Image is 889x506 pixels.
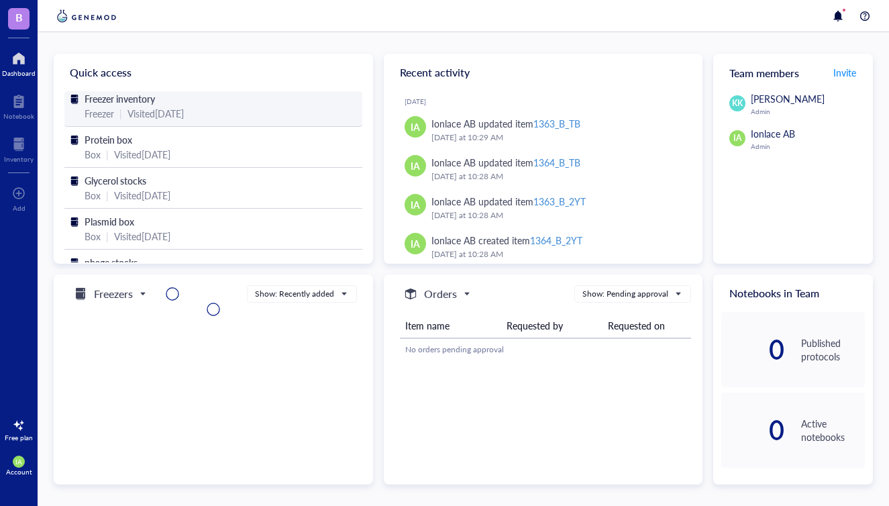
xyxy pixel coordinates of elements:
div: Dashboard [2,69,36,77]
span: B [15,9,23,26]
span: IA [411,236,420,251]
a: Inventory [4,134,34,163]
span: Plasmid box [85,215,134,228]
div: Show: Recently added [255,288,334,300]
div: [DATE] [405,97,692,105]
span: Invite [833,66,856,79]
th: Item name [400,313,501,338]
span: KK [732,97,743,109]
div: Visited [DATE] [127,106,184,121]
div: Active notebooks [801,417,865,444]
div: Show: Pending approval [582,288,668,300]
a: Notebook [3,91,34,120]
span: IA [411,197,420,212]
span: [PERSON_NAME] [751,92,825,105]
div: Admin [751,107,865,115]
div: 1363_B_2YT [533,195,586,208]
div: Visited [DATE] [114,147,170,162]
div: Freezer [85,106,114,121]
div: | [106,147,109,162]
div: Ionlace AB updated item [431,116,580,131]
span: phage stocks [85,256,138,269]
div: 0 [721,339,785,360]
div: Inventory [4,155,34,163]
div: Ionlace AB updated item [431,155,580,170]
div: Visited [DATE] [114,188,170,203]
div: Published protocols [801,336,865,363]
div: | [106,229,109,244]
div: Ionlace AB created item [431,233,582,248]
div: Add [13,204,25,212]
div: Visited [DATE] [114,229,170,244]
div: Quick access [54,54,373,91]
a: IAIonlace AB updated item1363_B_2YT[DATE] at 10:28 AM [395,189,692,227]
div: [DATE] at 10:28 AM [431,170,682,183]
div: Box [85,188,101,203]
div: | [106,188,109,203]
h5: Orders [424,286,457,302]
span: IA [411,119,420,134]
div: [DATE] at 10:28 AM [431,209,682,222]
span: Freezer inventory [85,92,155,105]
div: Box [85,147,101,162]
div: Account [6,468,32,476]
div: [DATE] at 10:29 AM [431,131,682,144]
a: IAIonlace AB updated item1363_B_TB[DATE] at 10:29 AM [395,111,692,150]
span: IA [411,158,420,173]
th: Requested on [603,313,692,338]
a: IAIonlace AB updated item1364_B_TB[DATE] at 10:28 AM [395,150,692,189]
div: Notebooks in Team [713,274,873,312]
div: Ionlace AB updated item [431,194,586,209]
span: Protein box [85,133,132,146]
div: No orders pending approval [405,344,686,356]
img: genemod-logo [54,8,119,24]
span: IA [733,132,741,144]
a: IAIonlace AB created item1364_B_2YT[DATE] at 10:28 AM [395,227,692,266]
div: Recent activity [384,54,703,91]
div: Admin [751,142,865,150]
a: Dashboard [2,48,36,77]
div: Notebook [3,112,34,120]
div: 0 [721,419,785,441]
div: 1363_B_TB [533,117,580,130]
span: IA [15,458,22,466]
span: Glycerol stocks [85,174,146,187]
button: Invite [833,62,857,83]
h5: Freezers [94,286,133,302]
div: | [119,106,122,121]
div: Box [85,229,101,244]
div: Free plan [5,434,33,442]
div: 1364_B_TB [533,156,580,169]
div: Team members [713,54,873,91]
th: Requested by [501,313,603,338]
div: 1364_B_2YT [530,234,582,247]
span: Ionlace AB [751,127,795,140]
